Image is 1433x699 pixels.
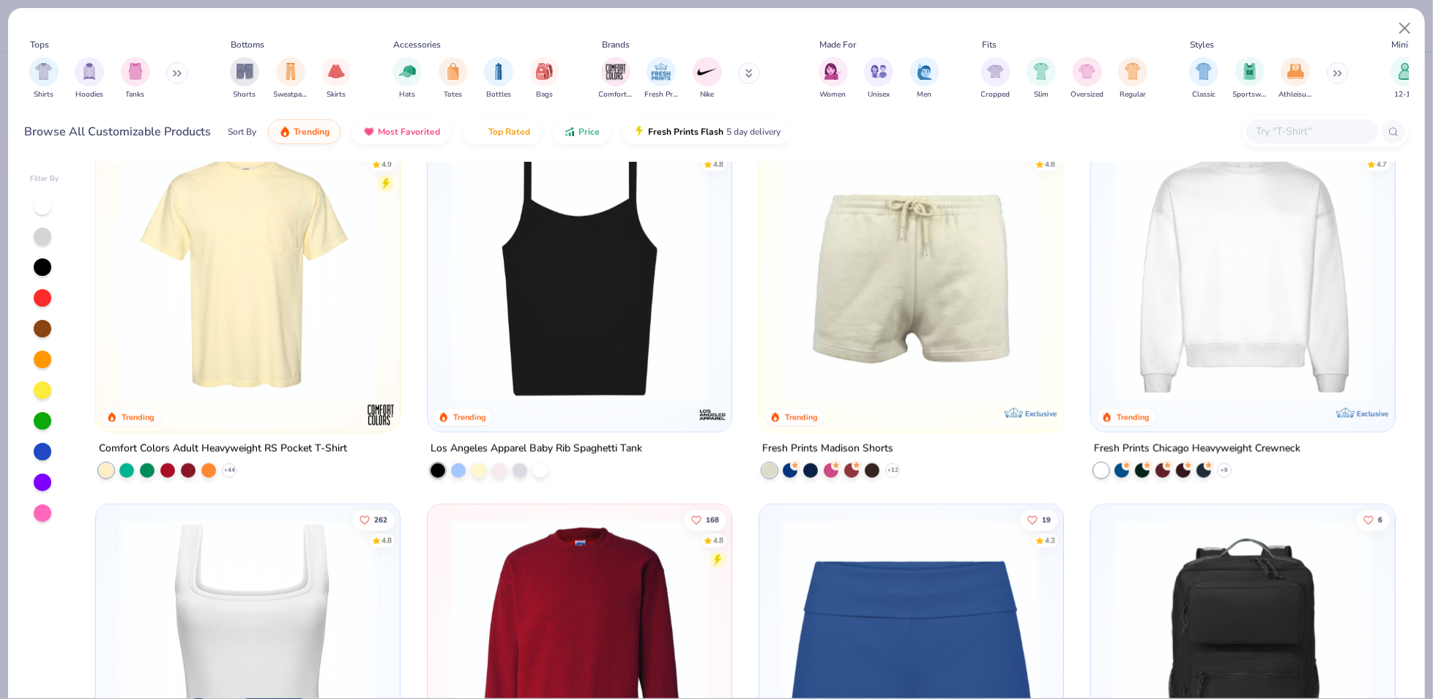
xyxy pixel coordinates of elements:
[1278,89,1312,100] span: Athleisure
[1391,57,1420,100] div: filter for 12-17
[392,57,422,100] button: filter button
[1094,440,1300,458] div: Fresh Prints Chicago Heavyweight Crewneck
[918,89,932,100] span: Men
[274,57,308,100] div: filter for Sweatpants
[30,173,59,184] div: Filter By
[439,57,468,100] div: filter for Totes
[693,57,722,100] button: filter button
[29,57,59,100] button: filter button
[75,57,104,100] button: filter button
[1191,38,1215,51] div: Styles
[99,440,347,458] div: Comfort Colors Adult Heavyweight RS Pocket T-Shirt
[491,63,507,80] img: Bottles Image
[394,38,442,51] div: Accessories
[321,57,351,100] div: filter for Skirts
[910,57,939,100] button: filter button
[34,89,53,100] span: Shirts
[268,119,340,144] button: Trending
[279,126,291,138] img: trending.gif
[1120,89,1146,100] span: Regular
[484,57,513,100] div: filter for Bottles
[1376,159,1386,170] div: 4.7
[599,57,633,100] div: filter for Comfort Colors
[81,63,97,80] img: Hoodies Image
[1255,123,1368,140] input: Try "T-Shirt"
[486,89,511,100] span: Bottles
[230,57,259,100] button: filter button
[121,57,150,100] div: filter for Tanks
[1044,535,1054,546] div: 4.3
[712,159,723,170] div: 4.8
[536,63,552,80] img: Bags Image
[1233,89,1267,100] span: Sportswear
[982,38,997,51] div: Fits
[683,509,726,530] button: Like
[126,89,145,100] span: Tanks
[602,38,630,51] div: Brands
[700,89,714,100] span: Nike
[648,126,723,138] span: Fresh Prints Flash
[693,57,722,100] div: filter for Nike
[1278,57,1312,100] button: filter button
[223,466,234,475] span: + 44
[622,119,792,144] button: Fresh Prints Flash5 day delivery
[1395,89,1415,100] span: 12-17
[644,57,678,100] div: filter for Fresh Prints
[1071,57,1103,100] div: filter for Oversized
[75,57,104,100] div: filter for Hoodies
[1355,509,1389,530] button: Like
[696,61,718,83] img: Nike Image
[774,143,1049,403] img: 57e454c6-5c1c-4246-bc67-38b41f84003c
[530,57,559,100] button: filter button
[29,57,59,100] div: filter for Shirts
[1118,57,1147,100] button: filter button
[1233,57,1267,100] div: filter for Sportswear
[1118,57,1147,100] div: filter for Regular
[274,57,308,100] button: filter button
[283,63,299,80] img: Sweatpants Image
[644,57,678,100] button: filter button
[864,57,893,100] div: filter for Unisex
[650,61,672,83] img: Fresh Prints Image
[1287,63,1304,80] img: Athleisure Image
[536,89,553,100] span: Bags
[121,57,150,100] button: filter button
[366,400,395,430] img: Comfort Colors logo
[1221,466,1228,475] span: + 9
[1049,143,1323,403] img: 0b36415c-0ef8-46e2-923f-33ab1d72e329
[351,509,394,530] button: Like
[1391,15,1419,42] button: Close
[274,89,308,100] span: Sweatpants
[127,63,144,80] img: Tanks Image
[442,143,717,403] img: cbf11e79-2adf-4c6b-b19e-3da42613dd1b
[373,516,387,523] span: 262
[1025,409,1057,419] span: Exclusive
[1106,143,1380,403] img: 1358499d-a160-429c-9f1e-ad7a3dc244c9
[230,57,259,100] div: filter for Shorts
[327,89,346,100] span: Skirts
[228,125,256,138] div: Sort By
[726,124,781,141] span: 5 day delivery
[712,535,723,546] div: 4.8
[363,126,375,138] img: most_fav.gif
[868,89,890,100] span: Unisex
[399,63,416,80] img: Hats Image
[1027,57,1056,100] div: filter for Slim
[35,63,52,80] img: Shirts Image
[819,57,848,100] button: filter button
[1189,57,1218,100] div: filter for Classic
[294,126,330,138] span: Trending
[605,61,627,83] img: Comfort Colors Image
[463,119,541,144] button: Top Rated
[1189,57,1218,100] button: filter button
[887,466,898,475] span: + 12
[981,57,1010,100] div: filter for Cropped
[578,126,600,138] span: Price
[1391,57,1420,100] button: filter button
[1278,57,1312,100] div: filter for Athleisure
[111,143,385,403] img: 284e3bdb-833f-4f21-a3b0-720291adcbd9
[352,119,451,144] button: Most Favorited
[1357,409,1388,419] span: Exclusive
[488,126,530,138] span: Top Rated
[1071,89,1103,100] span: Oversized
